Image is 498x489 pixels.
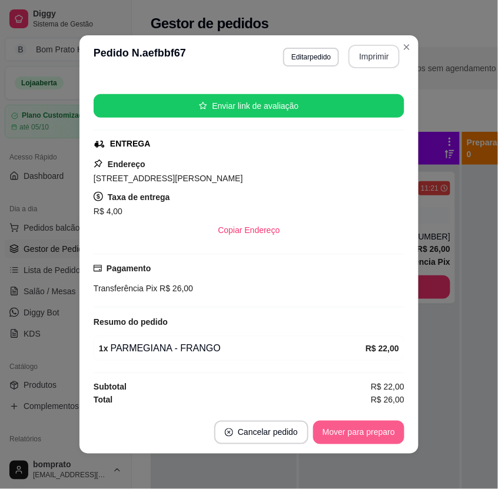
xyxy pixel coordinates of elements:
button: Copiar Endereço [208,218,289,242]
button: starEnviar link de avaliação [94,94,404,118]
div: ENTREGA [110,138,150,150]
span: star [199,102,207,110]
strong: Taxa de entrega [108,192,170,202]
button: Close [397,38,416,56]
span: R$ 22,00 [371,381,404,394]
span: R$ 26,00 [157,284,193,293]
button: close-circleCancelar pedido [214,421,308,444]
strong: Resumo do pedido [94,317,168,327]
span: dollar [94,192,103,201]
strong: R$ 22,00 [366,344,399,353]
button: Imprimir [348,45,400,68]
strong: Subtotal [94,382,127,392]
strong: Total [94,395,112,405]
span: R$ 4,00 [94,207,122,216]
span: R$ 26,00 [371,394,404,407]
h3: Pedido N. aefbbf67 [94,45,186,68]
span: close-circle [225,428,233,437]
button: Mover para preparo [313,421,404,444]
strong: 1 x [99,344,108,353]
div: PARMEGIANA - FRANGO [99,341,366,355]
span: pushpin [94,159,103,168]
span: Transferência Pix [94,284,157,293]
span: credit-card [94,264,102,272]
strong: Endereço [108,159,145,169]
strong: Pagamento [107,264,151,273]
button: Editarpedido [283,48,339,66]
span: [STREET_ADDRESS][PERSON_NAME] [94,174,243,183]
